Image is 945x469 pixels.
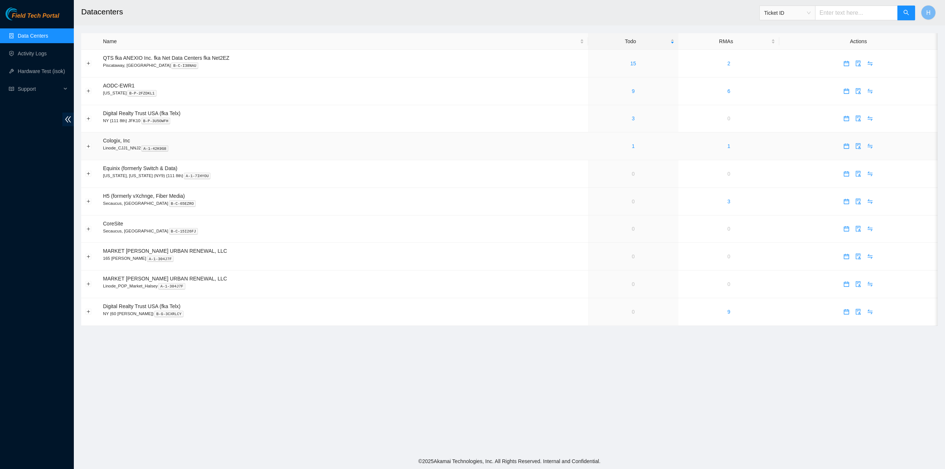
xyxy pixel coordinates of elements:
[853,309,864,315] span: audit
[841,306,852,318] button: calendar
[864,199,876,204] a: swap
[853,88,864,94] span: audit
[864,58,876,69] button: swap
[18,51,47,56] a: Activity Logs
[141,118,171,124] kbd: B-P-3U5OWFH
[86,61,92,66] button: Expand row
[727,88,730,94] a: 6
[852,85,864,97] button: audit
[103,193,185,199] span: H5 (formerly vXchnge, Fiber Media)
[864,309,876,315] a: swap
[865,171,876,177] span: swap
[852,226,864,232] a: audit
[632,115,635,121] a: 3
[926,8,931,17] span: H
[852,254,864,259] a: audit
[86,226,92,232] button: Expand row
[9,86,14,92] span: read
[103,138,130,144] span: Cologix, Inc
[864,281,876,287] a: swap
[86,88,92,94] button: Expand row
[852,88,864,94] a: audit
[103,145,584,151] p: Linode_CJJ1_NNJ2
[632,88,635,94] a: 9
[86,199,92,204] button: Expand row
[103,83,135,89] span: AODC-EWR1
[841,281,852,287] span: calendar
[86,309,92,315] button: Expand row
[853,171,864,177] span: audit
[853,281,864,287] span: audit
[103,221,123,227] span: CoreSite
[841,226,852,232] a: calendar
[841,140,852,152] button: calendar
[779,33,938,50] th: Actions
[865,143,876,149] span: swap
[841,88,852,94] span: calendar
[841,171,852,177] a: calendar
[841,58,852,69] button: calendar
[841,61,852,66] a: calendar
[841,309,852,315] span: calendar
[864,61,876,66] a: swap
[865,115,876,121] span: swap
[103,276,227,282] span: MARKET [PERSON_NAME] URBAN RENEWAL, LLC
[841,113,852,124] button: calendar
[864,278,876,290] button: swap
[154,311,183,317] kbd: B-G-3CXRLCY
[632,254,635,259] a: 0
[103,90,584,96] p: [US_STATE]
[841,143,852,149] span: calendar
[853,61,864,66] span: audit
[727,254,730,259] a: 0
[6,13,59,23] a: Akamai TechnologiesField Tech Portal
[103,283,584,289] p: Linode_POP_Market_Halsey
[127,90,157,97] kbd: B-P-2FZDKL1
[853,226,864,232] span: audit
[815,6,898,20] input: Enter text here...
[841,199,852,204] span: calendar
[169,200,196,207] kbd: B-C-65EZRO
[727,61,730,66] a: 2
[864,171,876,177] a: swap
[852,113,864,124] button: audit
[103,255,584,262] p: 165 [PERSON_NAME]
[18,82,61,96] span: Support
[103,117,584,124] p: NY {111 8th} JFK10
[864,196,876,207] button: swap
[103,228,584,234] p: Secaucus, [GEOGRAPHIC_DATA]
[74,454,945,469] footer: © 2025 Akamai Technologies, Inc. All Rights Reserved. Internal and Confidential.
[852,306,864,318] button: audit
[864,140,876,152] button: swap
[864,143,876,149] a: swap
[630,61,636,66] a: 15
[86,171,92,177] button: Expand row
[841,143,852,149] a: calendar
[852,281,864,287] a: audit
[841,61,852,66] span: calendar
[169,228,198,235] kbd: B-C-15I26FJ
[841,115,852,121] span: calendar
[727,309,730,315] a: 9
[18,33,48,39] a: Data Centers
[852,143,864,149] a: audit
[841,85,852,97] button: calendar
[86,281,92,287] button: Expand row
[103,310,584,317] p: NY {60 [PERSON_NAME]}
[632,171,635,177] a: 0
[727,143,730,149] a: 1
[852,223,864,235] button: audit
[841,281,852,287] a: calendar
[632,199,635,204] a: 0
[841,309,852,315] a: calendar
[852,196,864,207] button: audit
[103,110,181,116] span: Digital Realty Trust USA (fka Telx)
[865,88,876,94] span: swap
[841,226,852,232] span: calendar
[632,226,635,232] a: 0
[727,226,730,232] a: 0
[727,171,730,177] a: 0
[86,254,92,259] button: Expand row
[184,173,210,179] kbd: A-1-7IHYOU
[103,303,181,309] span: Digital Realty Trust USA (fka Telx)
